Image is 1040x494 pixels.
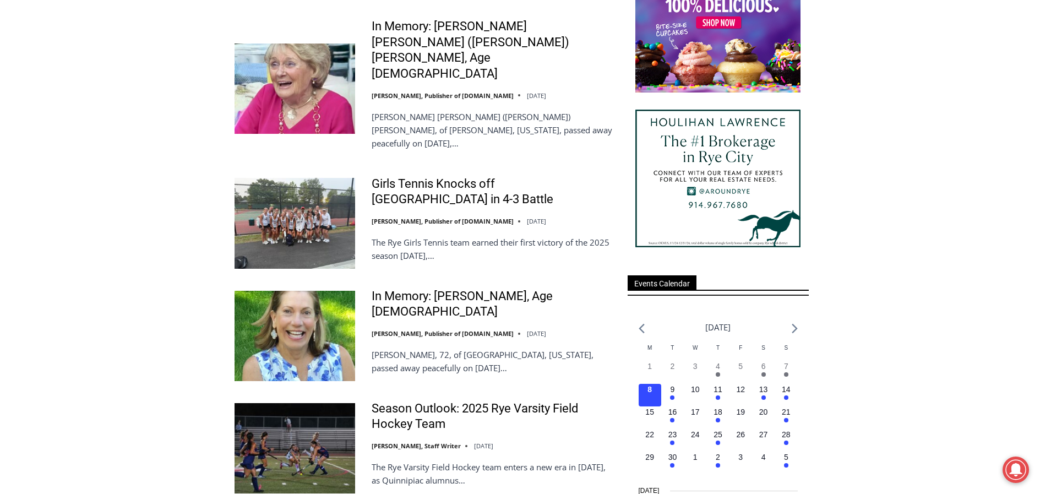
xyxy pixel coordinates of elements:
[372,442,461,450] a: [PERSON_NAME], Staff Writer
[639,452,661,474] button: 29
[714,408,722,416] time: 18
[716,463,720,468] em: Has events
[752,344,775,361] div: Saturday
[235,178,355,268] img: Girls Tennis Knocks off Mamaroneck in 4-3 Battle
[784,395,788,400] em: Has events
[1,111,111,137] a: Open Tues. - Sun. [PHONE_NUMBER]
[736,408,745,416] time: 19
[684,452,706,474] button: 1
[761,453,766,462] time: 4
[639,406,661,429] button: 15
[716,345,720,351] span: T
[729,406,752,429] button: 19
[693,345,698,351] span: W
[752,406,775,429] button: 20
[752,361,775,383] button: 6 Has events
[759,385,768,394] time: 13
[645,430,654,439] time: 22
[738,453,743,462] time: 3
[784,345,788,351] span: S
[706,361,729,383] button: 4 Has events
[684,406,706,429] button: 17
[661,429,684,452] button: 23 Has events
[474,442,493,450] time: [DATE]
[647,385,652,394] time: 8
[716,362,720,371] time: 4
[706,429,729,452] button: 25 Has events
[693,362,698,371] time: 3
[113,69,162,132] div: "[PERSON_NAME]'s draw is the fine variety of pristine raw fish kept on hand"
[527,217,546,225] time: [DATE]
[759,430,768,439] time: 27
[792,323,798,334] a: Next month
[691,430,700,439] time: 24
[628,275,696,290] span: Events Calendar
[288,110,510,134] span: Intern @ [DOMAIN_NAME]
[527,91,546,100] time: [DATE]
[372,236,613,262] p: The Rye Girls Tennis team earned their first victory of the 2025 season [DATE],…
[372,110,613,150] p: [PERSON_NAME] [PERSON_NAME] ([PERSON_NAME]) [PERSON_NAME], of [PERSON_NAME], [US_STATE], passed a...
[635,110,801,247] img: Houlihan Lawrence The #1 Brokerage in Rye City
[645,453,654,462] time: 29
[372,348,613,374] p: [PERSON_NAME], 72, of [GEOGRAPHIC_DATA], [US_STATE], passed away peacefully on [DATE]…
[716,441,720,445] em: Has events
[775,384,797,406] button: 14 Has events
[729,429,752,452] button: 26
[693,453,698,462] time: 1
[527,329,546,338] time: [DATE]
[784,441,788,445] em: Has events
[759,408,768,416] time: 20
[714,430,722,439] time: 25
[235,44,355,134] img: In Memory: Maureen Catherine (Devlin) Koecheler, Age 83
[235,291,355,381] img: In Memory: Maryanne Bardwil Lynch, Age 72
[736,430,745,439] time: 26
[671,385,675,394] time: 9
[716,395,720,400] em: Has events
[670,441,674,445] em: Has events
[661,406,684,429] button: 16 Has events
[706,452,729,474] button: 2 Has events
[761,345,765,351] span: S
[639,361,661,383] button: 1
[775,452,797,474] button: 5 Has events
[671,362,675,371] time: 2
[661,384,684,406] button: 9 Has events
[784,372,788,377] em: Has events
[668,408,677,416] time: 16
[372,289,613,320] a: In Memory: [PERSON_NAME], Age [DEMOGRAPHIC_DATA]
[647,362,652,371] time: 1
[761,372,766,377] em: Has events
[265,107,533,137] a: Intern @ [DOMAIN_NAME]
[372,176,613,208] a: Girls Tennis Knocks off [GEOGRAPHIC_DATA] in 4-3 Battle
[784,362,788,371] time: 7
[647,345,652,351] span: M
[668,430,677,439] time: 23
[782,430,791,439] time: 28
[784,463,788,468] em: Has events
[278,1,520,107] div: "I learned about the history of a place I’d honestly never considered even as a resident of [GEOG...
[668,453,677,462] time: 30
[729,361,752,383] button: 5
[372,401,613,432] a: Season Outlook: 2025 Rye Varsity Field Hockey Team
[684,344,706,361] div: Wednesday
[775,361,797,383] button: 7 Has events
[752,452,775,474] button: 4
[706,344,729,361] div: Thursday
[782,385,791,394] time: 14
[639,323,645,334] a: Previous month
[639,344,661,361] div: Monday
[775,344,797,361] div: Sunday
[691,385,700,394] time: 10
[3,113,108,155] span: Open Tues. - Sun. [PHONE_NUMBER]
[714,385,722,394] time: 11
[661,452,684,474] button: 30 Has events
[372,217,514,225] a: [PERSON_NAME], Publisher of [DOMAIN_NAME]
[784,453,788,462] time: 5
[784,418,788,422] em: Has events
[706,384,729,406] button: 11 Has events
[716,453,720,462] time: 2
[235,403,355,493] img: Season Outlook: 2025 Rye Varsity Field Hockey Team
[670,463,674,468] em: Has events
[729,452,752,474] button: 3
[739,345,742,351] span: F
